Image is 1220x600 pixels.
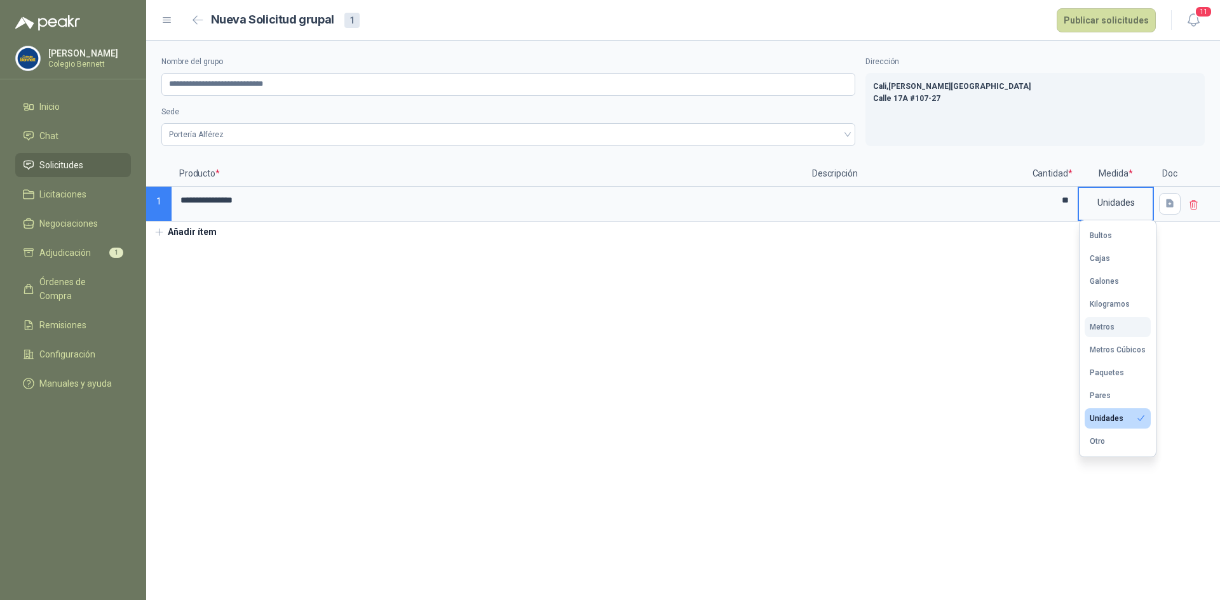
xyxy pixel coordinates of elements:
span: 1 [109,248,123,258]
div: Cajas [1090,254,1110,263]
p: Cali , [PERSON_NAME][GEOGRAPHIC_DATA] [873,81,1197,93]
a: Negociaciones [15,211,131,236]
div: Metros [1090,323,1115,331]
div: 1 [344,13,360,28]
span: Órdenes de Compra [39,275,119,303]
button: Añadir ítem [146,222,224,243]
div: Galones [1090,277,1119,286]
div: Metros Cúbicos [1090,345,1146,354]
span: Portería Alférez [169,125,848,144]
div: Pares [1090,391,1111,400]
span: 11 [1195,6,1212,18]
button: Kilogramos [1085,294,1151,314]
a: Inicio [15,95,131,119]
button: Bultos [1085,225,1151,246]
button: Publicar solicitudes [1057,8,1156,32]
p: Doc [1154,161,1186,187]
p: 1 [146,187,172,222]
button: Paquetes [1085,363,1151,383]
label: Nombre del grupo [161,56,855,68]
button: Metros Cúbicos [1085,340,1151,360]
a: Chat [15,124,131,148]
span: Chat [39,129,58,143]
span: Configuración [39,347,95,361]
p: Producto [172,161,804,187]
div: Kilogramos [1090,300,1130,309]
a: Remisiones [15,313,131,337]
span: Adjudicación [39,246,91,260]
span: Negociaciones [39,217,98,230]
p: Calle 17A #107-27 [873,93,1197,105]
button: Cajas [1085,248,1151,269]
span: Inicio [39,100,60,114]
button: Otro [1085,431,1151,451]
p: Descripción [804,161,1027,187]
a: Adjudicación1 [15,241,131,265]
span: Licitaciones [39,187,86,201]
button: Metros [1085,317,1151,337]
label: Sede [161,106,855,118]
a: Órdenes de Compra [15,270,131,308]
span: Solicitudes [39,158,83,172]
div: Unidades [1079,188,1153,217]
button: 11 [1182,9,1205,32]
a: Solicitudes [15,153,131,177]
p: Cantidad [1027,161,1078,187]
h2: Nueva Solicitud grupal [211,11,334,29]
a: Configuración [15,342,131,366]
label: Dirección [865,56,1205,68]
img: Company Logo [16,46,40,70]
p: Medida [1078,161,1154,187]
button: Unidades [1085,408,1151,429]
button: Galones [1085,271,1151,291]
p: [PERSON_NAME] [48,49,128,58]
span: Remisiones [39,318,86,332]
a: Licitaciones [15,182,131,206]
p: Colegio Bennett [48,60,128,68]
div: Paquetes [1090,368,1124,377]
button: Pares [1085,385,1151,406]
a: Manuales y ayuda [15,371,131,396]
div: Bultos [1090,231,1112,240]
img: Logo peakr [15,15,80,30]
span: Manuales y ayuda [39,377,112,390]
div: Unidades [1090,414,1123,423]
div: Otro [1090,437,1105,446]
